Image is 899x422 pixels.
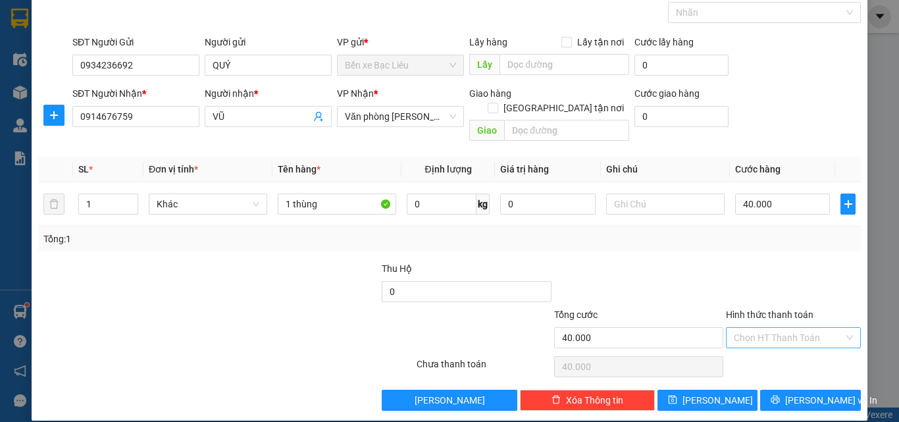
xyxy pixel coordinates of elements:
span: Lấy tận nơi [572,35,629,49]
div: SĐT Người Gửi [72,35,199,49]
span: Văn phòng Hồ Chí Minh [345,107,456,126]
div: VP gửi [337,35,464,49]
input: Dọc đường [504,120,629,141]
span: Bến xe Bạc Liêu [345,55,456,75]
span: SL [78,164,89,174]
span: user-add [313,111,324,122]
button: printer[PERSON_NAME] và In [760,390,861,411]
span: Tổng cước [554,309,598,320]
div: Chưa thanh toán [415,357,553,380]
div: SĐT Người Nhận [72,86,199,101]
label: Cước giao hàng [634,88,700,99]
input: VD: Bàn, Ghế [278,194,396,215]
span: printer [771,395,780,406]
span: Khác [157,194,259,214]
span: Đơn vị tính [149,164,198,174]
div: Người gửi [205,35,332,49]
span: Giá trị hàng [500,164,549,174]
div: Tổng: 1 [43,232,348,246]
th: Ghi chú [601,157,730,182]
span: VP Nhận [337,88,374,99]
span: [PERSON_NAME] [682,393,753,408]
span: Giao [469,120,504,141]
input: Ghi Chú [606,194,725,215]
span: [PERSON_NAME] và In [785,393,877,408]
input: Cước lấy hàng [634,55,729,76]
span: Xóa Thông tin [566,393,623,408]
span: save [668,395,677,406]
label: Hình thức thanh toán [726,309,813,320]
span: plus [841,199,855,209]
span: Định lượng [424,164,471,174]
span: Giao hàng [469,88,511,99]
span: [PERSON_NAME] [415,393,485,408]
input: 0 [500,194,595,215]
button: plus [43,105,64,126]
span: Lấy [469,54,500,75]
span: Thu Hộ [382,263,412,274]
span: delete [552,395,561,406]
button: save[PERSON_NAME] [657,390,758,411]
input: Dọc đường [500,54,629,75]
span: Lấy hàng [469,37,507,47]
input: Cước giao hàng [634,106,729,127]
div: Người nhận [205,86,332,101]
span: Cước hàng [735,164,781,174]
span: Tên hàng [278,164,321,174]
label: Cước lấy hàng [634,37,694,47]
button: plus [840,194,856,215]
button: [PERSON_NAME] [382,390,517,411]
span: [GEOGRAPHIC_DATA] tận nơi [498,101,629,115]
button: deleteXóa Thông tin [520,390,655,411]
span: plus [44,110,64,120]
span: kg [476,194,490,215]
button: delete [43,194,64,215]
